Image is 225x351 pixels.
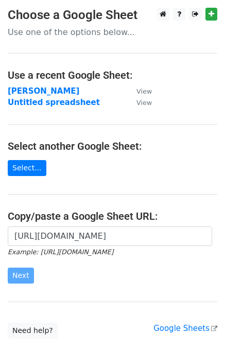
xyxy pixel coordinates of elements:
a: Need help? [8,323,58,339]
a: View [126,86,152,96]
a: Untitled spreadsheet [8,98,100,107]
p: Use one of the options below... [8,27,217,38]
input: Paste your Google Sheet URL here [8,226,212,246]
input: Next [8,268,34,284]
a: View [126,98,152,107]
a: [PERSON_NAME] [8,86,79,96]
small: Example: [URL][DOMAIN_NAME] [8,248,113,256]
small: View [136,99,152,107]
a: Google Sheets [153,324,217,333]
iframe: Chat Widget [174,302,225,351]
h4: Select another Google Sheet: [8,140,217,152]
h4: Copy/paste a Google Sheet URL: [8,210,217,222]
h3: Choose a Google Sheet [8,8,217,23]
h4: Use a recent Google Sheet: [8,69,217,81]
a: Select... [8,160,46,176]
small: View [136,87,152,95]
